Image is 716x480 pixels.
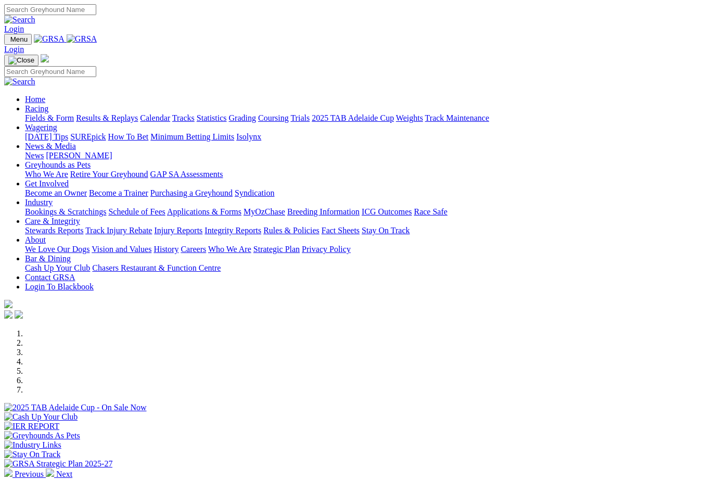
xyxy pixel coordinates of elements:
a: Coursing [258,113,289,122]
a: [PERSON_NAME] [46,151,112,160]
a: SUREpick [70,132,106,141]
a: Become an Owner [25,188,87,197]
img: Close [8,56,34,65]
a: Login To Blackbook [25,282,94,291]
img: Search [4,77,35,86]
img: 2025 TAB Adelaide Cup - On Sale Now [4,403,147,412]
a: MyOzChase [244,207,285,216]
div: Racing [25,113,712,123]
a: Trials [290,113,310,122]
img: chevron-left-pager-white.svg [4,469,12,477]
img: chevron-right-pager-white.svg [46,469,54,477]
a: ICG Outcomes [362,207,412,216]
a: We Love Our Dogs [25,245,89,254]
img: Cash Up Your Club [4,412,78,422]
img: Stay On Track [4,450,60,459]
input: Search [4,66,96,77]
a: Integrity Reports [204,226,261,235]
div: Bar & Dining [25,263,712,273]
a: Cash Up Your Club [25,263,90,272]
a: Track Injury Rebate [85,226,152,235]
a: Login [4,45,24,54]
a: Become a Trainer [89,188,148,197]
a: Chasers Restaurant & Function Centre [92,263,221,272]
a: Bar & Dining [25,254,71,263]
div: Get Involved [25,188,712,198]
a: Previous [4,470,46,478]
a: Contact GRSA [25,273,75,282]
a: 2025 TAB Adelaide Cup [312,113,394,122]
img: logo-grsa-white.png [41,54,49,62]
a: Applications & Forms [167,207,241,216]
a: Syndication [235,188,274,197]
img: facebook.svg [4,310,12,319]
a: Injury Reports [154,226,202,235]
a: Who We Are [208,245,251,254]
a: Grading [229,113,256,122]
span: Previous [15,470,44,478]
a: Results & Replays [76,113,138,122]
a: Purchasing a Greyhound [150,188,233,197]
a: Schedule of Fees [108,207,165,216]
img: GRSA [67,34,97,44]
a: Vision and Values [92,245,151,254]
a: Fact Sheets [322,226,360,235]
a: Tracks [172,113,195,122]
a: Breeding Information [287,207,360,216]
a: Race Safe [414,207,447,216]
a: Privacy Policy [302,245,351,254]
a: Who We Are [25,170,68,179]
a: Track Maintenance [425,113,489,122]
a: Stewards Reports [25,226,83,235]
img: Greyhounds As Pets [4,431,80,440]
a: About [25,235,46,244]
a: News [25,151,44,160]
a: Weights [396,113,423,122]
div: News & Media [25,151,712,160]
a: GAP SA Assessments [150,170,223,179]
a: Next [46,470,72,478]
a: Care & Integrity [25,217,80,225]
span: Next [56,470,72,478]
div: About [25,245,712,254]
a: Home [25,95,45,104]
a: [DATE] Tips [25,132,68,141]
img: Industry Links [4,440,61,450]
div: Care & Integrity [25,226,712,235]
a: Greyhounds as Pets [25,160,91,169]
a: Get Involved [25,179,69,188]
a: Racing [25,104,48,113]
img: logo-grsa-white.png [4,300,12,308]
a: News & Media [25,142,76,150]
a: Stay On Track [362,226,410,235]
img: IER REPORT [4,422,59,431]
div: Greyhounds as Pets [25,170,712,179]
a: Login [4,24,24,33]
button: Toggle navigation [4,34,32,45]
span: Menu [10,35,28,43]
a: Isolynx [236,132,261,141]
a: Industry [25,198,53,207]
a: History [154,245,178,254]
img: twitter.svg [15,310,23,319]
a: How To Bet [108,132,149,141]
div: Industry [25,207,712,217]
a: Retire Your Greyhound [70,170,148,179]
button: Toggle navigation [4,55,39,66]
div: Wagering [25,132,712,142]
a: Calendar [140,113,170,122]
img: GRSA [34,34,65,44]
img: Search [4,15,35,24]
a: Fields & Form [25,113,74,122]
a: Statistics [197,113,227,122]
input: Search [4,4,96,15]
a: Rules & Policies [263,226,319,235]
a: Strategic Plan [253,245,300,254]
a: Minimum Betting Limits [150,132,234,141]
a: Bookings & Scratchings [25,207,106,216]
a: Careers [181,245,206,254]
img: GRSA Strategic Plan 2025-27 [4,459,112,469]
a: Wagering [25,123,57,132]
